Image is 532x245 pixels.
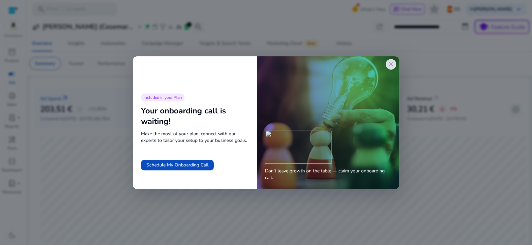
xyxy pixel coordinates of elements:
span: Schedule My Onboarding Call [146,161,208,168]
span: Included in your Plan [144,95,182,100]
button: Schedule My Onboarding Call [141,160,214,170]
span: Make the most of your plan, connect with our experts to tailor your setup to your business goals. [141,131,249,144]
span: Don’t leave growth on the table — claim your onboarding call. [265,168,391,181]
span: close [387,60,395,68]
div: Your onboarding call is waiting! [141,105,249,127]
